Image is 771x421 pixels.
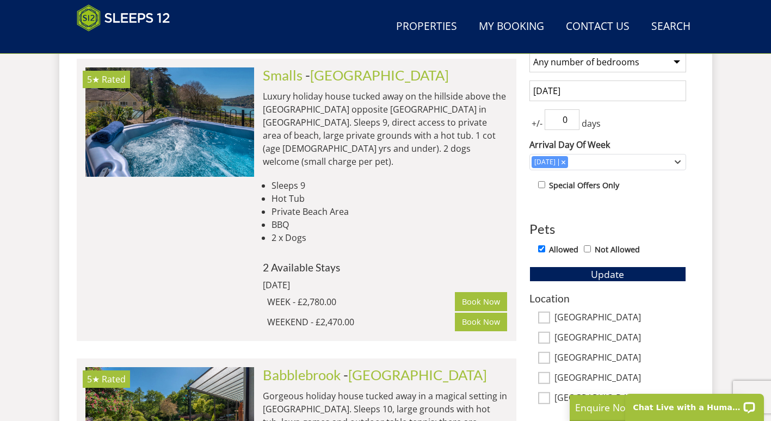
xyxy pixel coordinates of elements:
a: [GEOGRAPHIC_DATA] [348,367,487,383]
a: 5★ Rated [85,67,254,176]
h4: 2 Available Stays [263,262,508,273]
span: - [343,367,487,383]
li: Sleeps 9 [272,179,508,192]
p: Enquire Now [575,400,738,414]
label: [GEOGRAPHIC_DATA] [554,332,686,344]
div: Combobox [529,154,686,170]
label: [GEOGRAPHIC_DATA] [554,373,686,385]
li: 2 x Dogs [272,231,508,244]
a: Book Now [455,313,507,331]
label: [GEOGRAPHIC_DATA] [554,393,686,405]
li: Private Beach Area [272,205,508,218]
label: [GEOGRAPHIC_DATA] [554,312,686,324]
span: Rated [102,73,126,85]
iframe: LiveChat chat widget [618,387,771,421]
label: Not Allowed [595,244,640,256]
h3: Pets [529,222,686,236]
span: Babblebrook has a 5 star rating under the Quality in Tourism Scheme [87,373,100,385]
div: [DATE] [263,278,410,292]
div: WEEK - £2,780.00 [267,295,455,308]
a: Contact Us [562,15,634,39]
span: - [305,67,449,83]
span: +/- [529,117,545,130]
a: Book Now [455,292,507,311]
label: Arrival Day Of Week [529,138,686,151]
a: Properties [392,15,461,39]
label: [GEOGRAPHIC_DATA] [554,352,686,364]
h3: Location [529,293,686,304]
img: smalls-salcombe-beach-accomodation-holiday-home-stays-9.original.jpg [85,67,254,176]
span: Rated [102,373,126,385]
a: [GEOGRAPHIC_DATA] [310,67,449,83]
a: Search [647,15,695,39]
span: Smalls has a 5 star rating under the Quality in Tourism Scheme [87,73,100,85]
span: Update [591,268,624,281]
span: days [579,117,603,130]
a: Babblebrook [263,367,341,383]
iframe: Customer reviews powered by Trustpilot [71,38,186,47]
li: Hot Tub [272,192,508,205]
button: Update [529,267,686,282]
img: Sleeps 12 [77,4,170,32]
li: BBQ [272,218,508,231]
a: Smalls [263,67,303,83]
label: Allowed [549,244,578,256]
p: Luxury holiday house tucked away on the hillside above the [GEOGRAPHIC_DATA] opposite [GEOGRAPHIC... [263,90,508,168]
div: WEEKEND - £2,470.00 [267,315,455,329]
input: Arrival Date [529,81,686,101]
div: [DATE] [532,157,558,167]
a: My Booking [474,15,548,39]
label: Special Offers Only [549,179,619,191]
